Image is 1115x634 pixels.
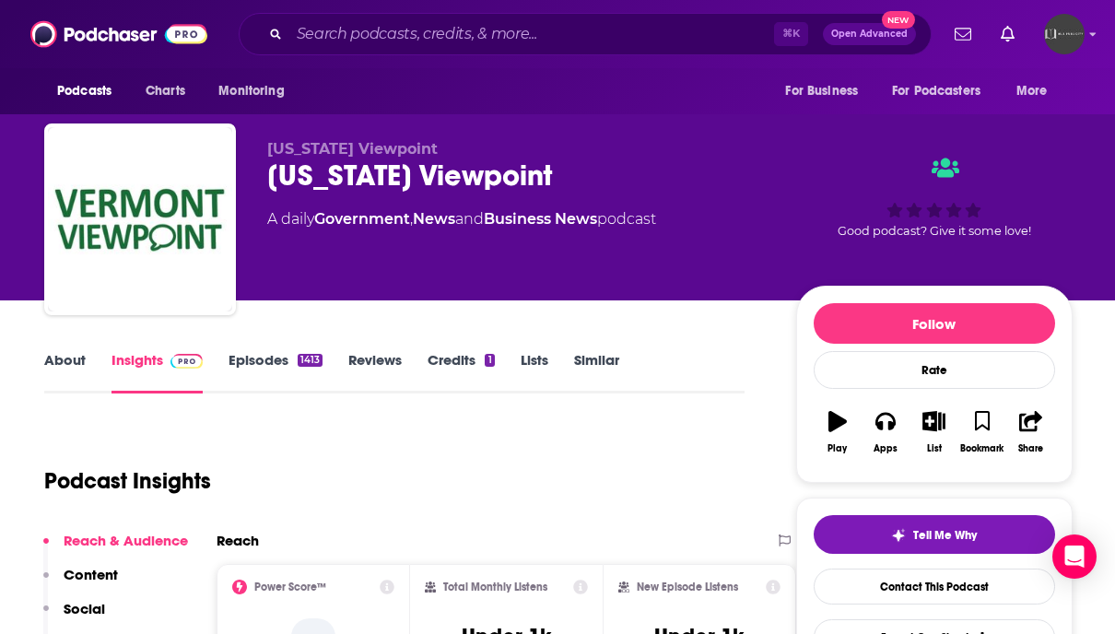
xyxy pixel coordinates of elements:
[267,208,656,230] div: A daily podcast
[874,443,898,454] div: Apps
[637,581,738,593] h2: New Episode Listens
[43,566,118,600] button: Content
[960,443,1003,454] div: Bookmark
[1018,443,1043,454] div: Share
[111,351,203,393] a: InsightsPodchaser Pro
[64,600,105,617] p: Social
[64,532,188,549] p: Reach & Audience
[170,354,203,369] img: Podchaser Pro
[913,528,977,543] span: Tell Me Why
[891,528,906,543] img: tell me why sparkle
[455,210,484,228] span: and
[484,210,597,228] a: Business News
[485,354,494,367] div: 1
[57,78,111,104] span: Podcasts
[772,74,881,109] button: open menu
[814,569,1055,605] a: Contact This Podcast
[814,515,1055,554] button: tell me why sparkleTell Me Why
[796,140,1073,254] div: Good podcast? Give it some love!
[217,532,259,549] h2: Reach
[958,399,1006,465] button: Bookmark
[814,351,1055,389] div: Rate
[910,399,957,465] button: List
[205,74,308,109] button: open menu
[947,18,979,50] a: Show notifications dropdown
[229,351,323,393] a: Episodes1413
[239,13,932,55] div: Search podcasts, credits, & more...
[774,22,808,46] span: ⌘ K
[43,600,105,634] button: Social
[428,351,494,393] a: Credits1
[831,29,908,39] span: Open Advanced
[521,351,548,393] a: Lists
[314,210,410,228] a: Government
[254,581,326,593] h2: Power Score™
[443,581,547,593] h2: Total Monthly Listens
[1044,14,1085,54] img: User Profile
[1003,74,1071,109] button: open menu
[43,532,188,566] button: Reach & Audience
[814,303,1055,344] button: Follow
[838,224,1031,238] span: Good podcast? Give it some love!
[1052,534,1097,579] div: Open Intercom Messenger
[882,11,915,29] span: New
[134,74,196,109] a: Charts
[146,78,185,104] span: Charts
[785,78,858,104] span: For Business
[348,351,402,393] a: Reviews
[1044,14,1085,54] button: Show profile menu
[574,351,619,393] a: Similar
[30,17,207,52] img: Podchaser - Follow, Share and Rate Podcasts
[927,443,942,454] div: List
[48,127,232,311] img: Vermont Viewpoint
[413,210,455,228] a: News
[993,18,1022,50] a: Show notifications dropdown
[44,467,211,495] h1: Podcast Insights
[289,19,774,49] input: Search podcasts, credits, & more...
[44,351,86,393] a: About
[44,74,135,109] button: open menu
[267,140,438,158] span: [US_STATE] Viewpoint
[862,399,910,465] button: Apps
[1006,399,1054,465] button: Share
[1044,14,1085,54] span: Logged in as mbrown64240
[218,78,284,104] span: Monitoring
[410,210,413,228] span: ,
[814,399,862,465] button: Play
[827,443,847,454] div: Play
[880,74,1007,109] button: open menu
[298,354,323,367] div: 1413
[892,78,980,104] span: For Podcasters
[64,566,118,583] p: Content
[1016,78,1048,104] span: More
[823,23,916,45] button: Open AdvancedNew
